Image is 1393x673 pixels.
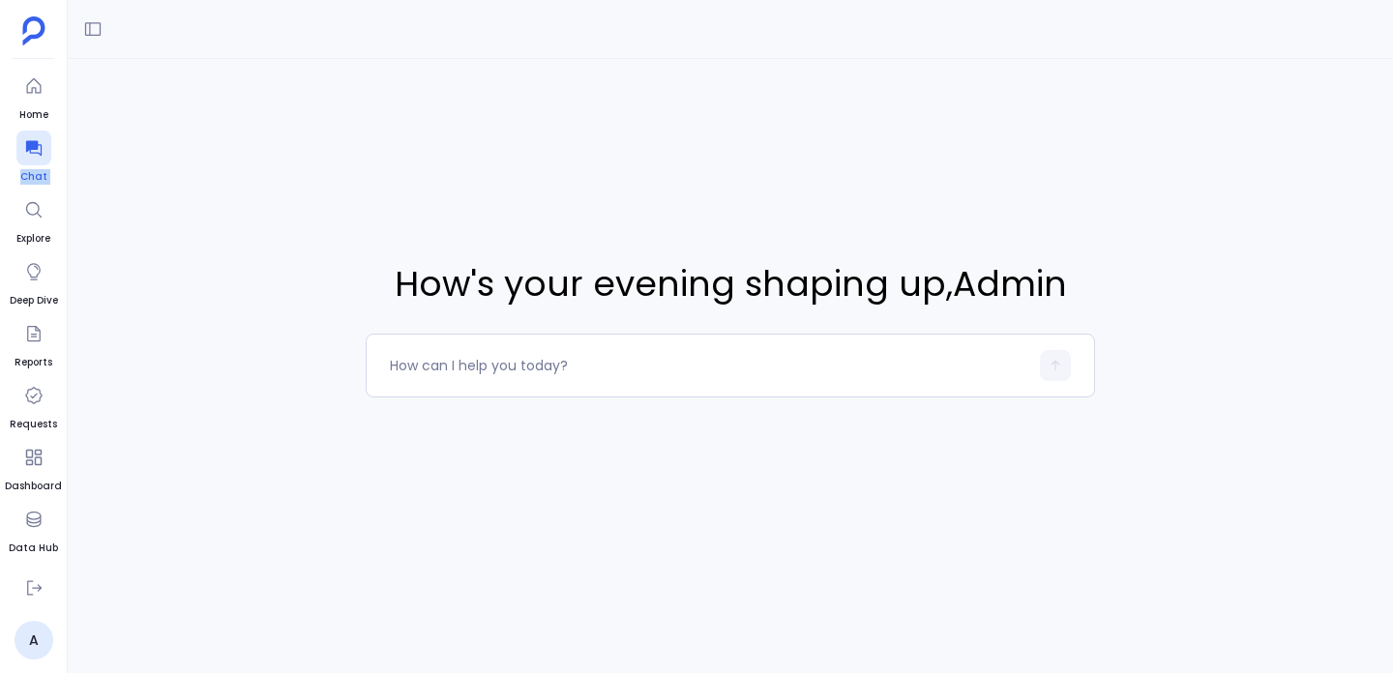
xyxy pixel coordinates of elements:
[9,541,58,556] span: Data Hub
[10,293,58,308] span: Deep Dive
[16,231,51,247] span: Explore
[15,316,52,370] a: Reports
[16,131,51,185] a: Chat
[12,564,56,618] a: Settings
[366,258,1095,310] span: How's your evening shaping up , Admin
[10,417,57,432] span: Requests
[16,169,51,185] span: Chat
[10,378,57,432] a: Requests
[16,192,51,247] a: Explore
[16,69,51,123] a: Home
[16,107,51,123] span: Home
[15,355,52,370] span: Reports
[5,440,62,494] a: Dashboard
[22,16,45,45] img: petavue logo
[10,254,58,308] a: Deep Dive
[9,502,58,556] a: Data Hub
[15,621,53,659] a: A
[5,479,62,494] span: Dashboard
